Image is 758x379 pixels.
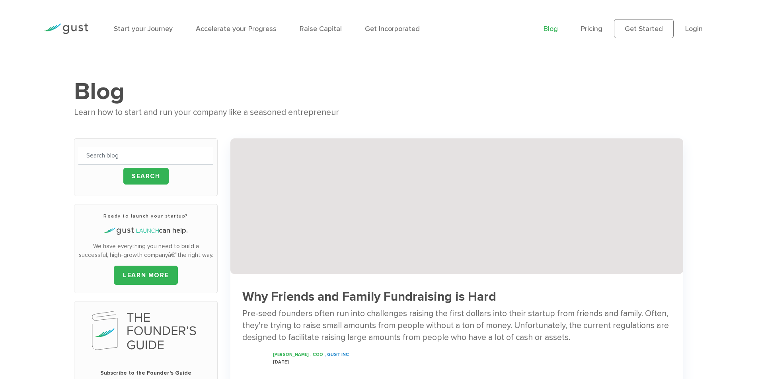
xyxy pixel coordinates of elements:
span: Subscribe to the Founder's Guide [78,369,213,377]
a: Successful Startup Founders Invest In Their Own Ventures 0742d64fd6a698c3cfa409e71c3cc4e5620a7e72... [230,138,683,378]
span: , COO [310,352,323,357]
a: Blog [544,25,558,33]
p: We have everything you need to build a successful, high-growth companyâ€”the right way. [78,242,213,260]
h1: Blog [74,77,684,106]
a: Get Started [614,19,674,38]
input: Search blog [78,147,213,165]
h3: Why Friends and Family Fundraising is Hard [242,290,671,304]
a: Get Incorporated [365,25,420,33]
div: Learn how to start and run your company like a seasoned entrepreneur [74,106,684,119]
span: [DATE] [273,360,289,365]
h4: can help. [78,225,213,236]
a: Login [685,25,703,33]
a: Start your Journey [114,25,173,33]
div: Pre-seed founders often run into challenges raising the first dollars into their startup from fri... [242,308,671,344]
input: Search [123,168,169,185]
h3: Ready to launch your startup? [78,212,213,220]
a: LEARN MORE [114,266,178,285]
a: Pricing [581,25,602,33]
span: [PERSON_NAME] [273,352,309,357]
img: Gust Logo [44,23,88,34]
span: , Gust INC [325,352,349,357]
a: Raise Capital [300,25,342,33]
a: Accelerate your Progress [196,25,277,33]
